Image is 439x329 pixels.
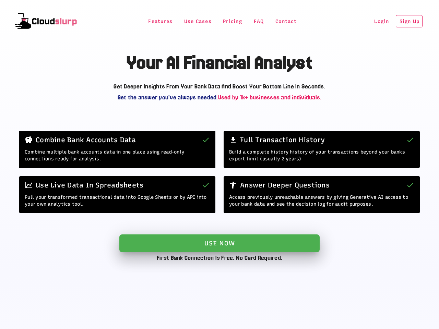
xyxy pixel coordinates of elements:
[142,15,178,27] button: Features
[224,194,420,213] div: Access previously unreachable answers by giving Generative AI access to your bank data and see th...
[370,15,392,27] button: Login
[370,17,396,24] a: Login
[118,94,218,101] span: Get the answer you've always needed.
[248,15,270,27] button: FAQ
[36,180,199,191] div: Use Live Data In Spreadsheets
[217,15,248,27] button: Pricing
[19,194,215,213] div: Pull your transformed transactional data into Google Sheets or by API into your own analytics tool.
[399,19,419,24] span: Sign Up
[19,92,420,103] div: Used by 1k+ businesses and individuals.
[14,12,78,31] img: cloudslurp-text.png
[396,17,423,24] a: Sign Up
[183,19,212,24] span: Use Cases
[204,240,235,247] span: USE Now
[270,15,302,27] button: Contact
[119,252,320,263] div: First Bank Connection Is Free. No Card Required.
[148,19,173,24] span: Features
[374,19,389,24] span: Login
[119,234,320,252] a: USE Now
[396,15,423,27] button: Sign Up
[19,52,420,73] h2: Your AI Financial Analyst
[223,19,242,24] span: Pricing
[240,134,403,145] div: Full Transaction History
[275,19,297,24] span: Contact
[114,83,325,90] b: Get deeper insights from your bank data and boost your bottom line in seconds.
[178,15,217,27] button: Use Cases
[240,180,403,191] div: Answer Deeper Questions
[253,19,264,24] span: FAQ
[19,149,215,168] div: Combine multiple bank accounts data in one place using read-only connections ready for analysis.
[224,149,420,168] div: Build a complete history history of your transactions beyond your banks export limit (usually 2 y...
[36,134,199,145] div: Combine Bank Accounts Data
